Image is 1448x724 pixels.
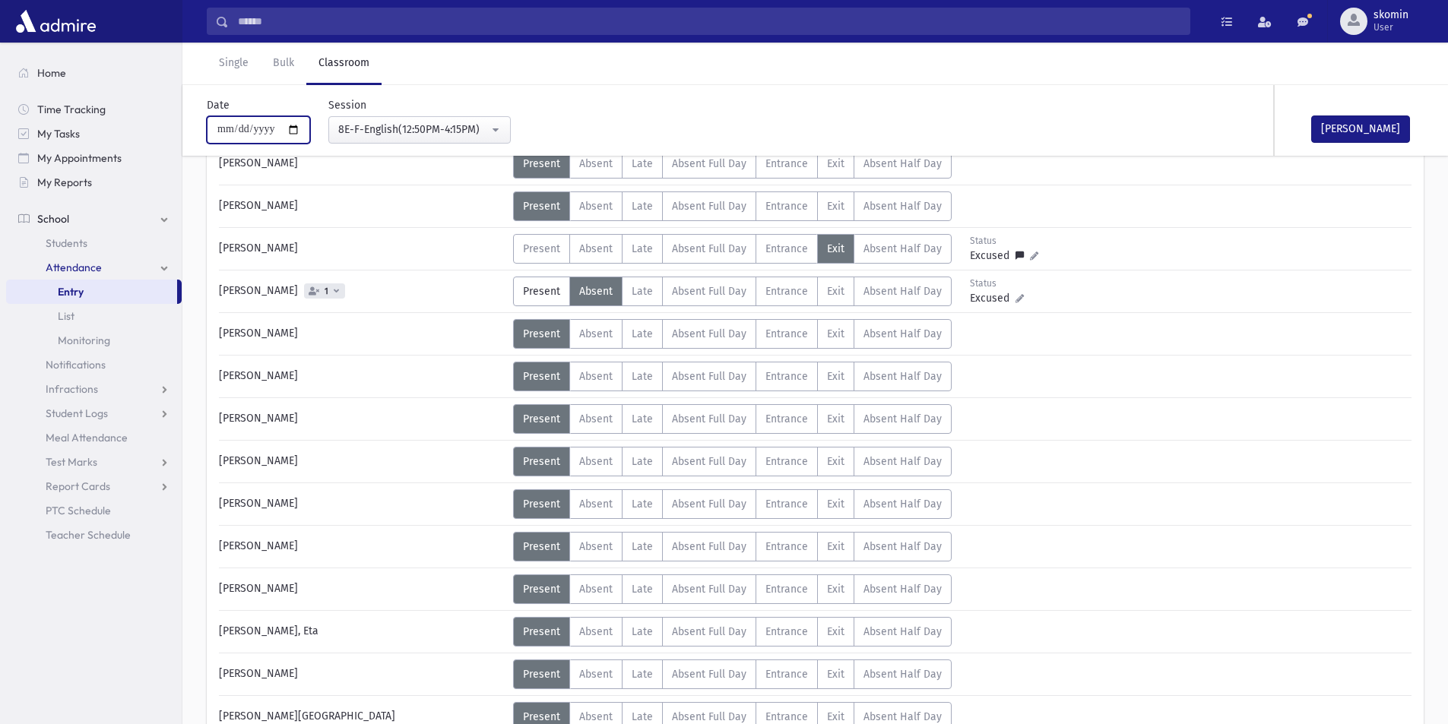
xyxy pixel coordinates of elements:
span: Entrance [765,498,808,511]
label: Session [328,97,366,113]
span: Exit [827,413,844,425]
span: Absent [579,583,613,596]
span: 1 [322,286,331,296]
span: My Reports [37,175,92,189]
div: [PERSON_NAME] [211,659,513,689]
span: Absent [579,285,613,298]
span: Present [523,157,560,170]
a: Students [6,231,182,255]
div: AttTypes [513,659,952,689]
a: Single [207,43,261,85]
span: Late [632,668,653,681]
span: Absent Full Day [672,200,746,213]
span: Exit [827,285,844,298]
span: Entrance [765,413,808,425]
span: Late [632,455,653,468]
div: AttTypes [513,191,952,221]
span: Absent [579,413,613,425]
span: Absent [579,157,613,170]
span: Absent Half Day [863,157,942,170]
span: Report Cards [46,479,110,493]
span: Present [523,455,560,468]
span: Absent Full Day [672,540,746,553]
div: AttTypes [513,404,952,434]
a: Infractions [6,377,182,401]
span: Monitoring [58,334,110,347]
span: Late [632,583,653,596]
span: Late [632,413,653,425]
span: Late [632,285,653,298]
div: [PERSON_NAME], Eta [211,617,513,647]
span: Absent Half Day [863,455,942,468]
span: Present [523,285,560,298]
span: Absent [579,455,613,468]
span: Meal Attendance [46,431,128,444]
span: Absent Full Day [672,583,746,596]
span: Absent [579,370,613,383]
span: Absent Half Day [863,540,942,553]
div: [PERSON_NAME] [211,234,513,264]
span: Excused [970,248,1016,264]
span: Entrance [765,327,808,340]
span: skomin [1374,9,1408,21]
span: Entrance [765,200,808,213]
button: 8E-F-English(12:50PM-4:15PM) [328,116,511,144]
span: Absent Full Day [672,625,746,638]
a: Attendance [6,255,182,280]
div: AttTypes [513,489,952,519]
div: [PERSON_NAME] [211,319,513,349]
span: Entrance [765,370,808,383]
span: Present [523,242,560,255]
div: AttTypes [513,532,952,561]
span: Exit [827,242,844,255]
span: School [37,212,69,226]
span: Entrance [765,242,808,255]
span: Absent [579,200,613,213]
span: Entrance [765,540,808,553]
span: Time Tracking [37,103,106,116]
div: AttTypes [513,574,952,604]
span: Entry [58,285,84,299]
span: Absent Full Day [672,455,746,468]
span: Exit [827,540,844,553]
span: Present [523,200,560,213]
span: Absent Half Day [863,200,942,213]
span: Absent Half Day [863,413,942,425]
span: My Tasks [37,127,80,141]
div: [PERSON_NAME] [211,574,513,604]
span: Absent [579,625,613,638]
span: Absent Half Day [863,498,942,511]
span: Late [632,327,653,340]
div: AttTypes [513,149,952,179]
span: Late [632,200,653,213]
span: Entrance [765,285,808,298]
a: My Appointments [6,146,182,170]
span: Absent Half Day [863,370,942,383]
span: Exit [827,327,844,340]
a: Entry [6,280,177,304]
span: Absent Full Day [672,413,746,425]
div: [PERSON_NAME] [211,149,513,179]
span: Absent [579,668,613,681]
span: Absent Full Day [672,370,746,383]
span: Present [523,370,560,383]
label: Date [207,97,230,113]
a: My Reports [6,170,182,194]
a: Teacher Schedule [6,523,182,547]
div: [PERSON_NAME] [211,277,513,306]
span: Late [632,710,653,723]
div: AttTypes [513,277,952,306]
span: Exit [827,625,844,638]
span: PTC Schedule [46,504,111,517]
a: Student Logs [6,401,182,425]
div: Status [970,277,1038,290]
span: Students [46,236,87,250]
span: Exit [827,455,844,468]
a: School [6,207,182,231]
a: Home [6,61,182,85]
div: 8E-F-English(12:50PM-4:15PM) [338,122,489,138]
span: Entrance [765,625,808,638]
span: Infractions [46,382,98,396]
span: Late [632,242,653,255]
span: Absent [579,540,613,553]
